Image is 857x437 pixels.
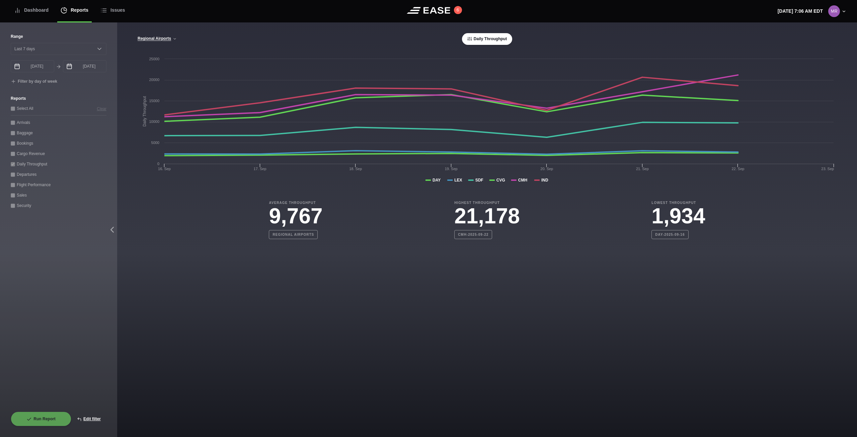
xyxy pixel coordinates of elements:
[454,230,492,239] b: CMH-2025-09-22
[454,178,462,183] tspan: LEX
[157,162,159,166] text: 0
[269,200,322,205] b: Average Throughput
[254,167,266,171] tspan: 17. Sep
[541,178,548,183] tspan: IND
[137,37,177,41] button: Regional Airports
[540,167,553,171] tspan: 20. Sep
[651,230,688,239] b: DAY-2025-09-16
[433,178,441,183] tspan: DAY
[636,167,649,171] tspan: 21. Sep
[142,96,147,127] tspan: Daily Throughput
[97,105,106,112] button: Clear
[11,33,106,40] label: Range
[11,79,57,84] button: Filter by day of week
[149,57,159,61] text: 25000
[445,167,458,171] tspan: 19. Sep
[821,167,834,171] tspan: 23. Sep
[496,178,505,183] tspan: CVG
[475,178,483,183] tspan: SDF
[71,412,106,426] button: Edit filter
[269,230,318,239] b: Regional Airports
[149,99,159,103] text: 15000
[269,205,322,227] h3: 9,767
[454,200,520,205] b: Highest Throughput
[518,178,527,183] tspan: CMH
[778,8,823,15] p: [DATE] 7:06 AM EDT
[63,60,106,72] input: mm/dd/yyyy
[651,205,705,227] h3: 1,934
[651,200,705,205] b: Lowest Throughput
[11,95,106,101] label: Reports
[149,120,159,124] text: 10000
[454,205,520,227] h3: 21,178
[731,167,744,171] tspan: 22. Sep
[11,60,54,72] input: mm/dd/yyyy
[462,33,512,45] button: Daily Throughput
[149,78,159,82] text: 20000
[349,167,362,171] tspan: 18. Sep
[151,141,159,145] text: 5000
[454,6,462,14] button: 6
[828,5,840,17] img: 0b2ed616698f39eb9cebe474ea602d52
[158,167,171,171] tspan: 16. Sep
